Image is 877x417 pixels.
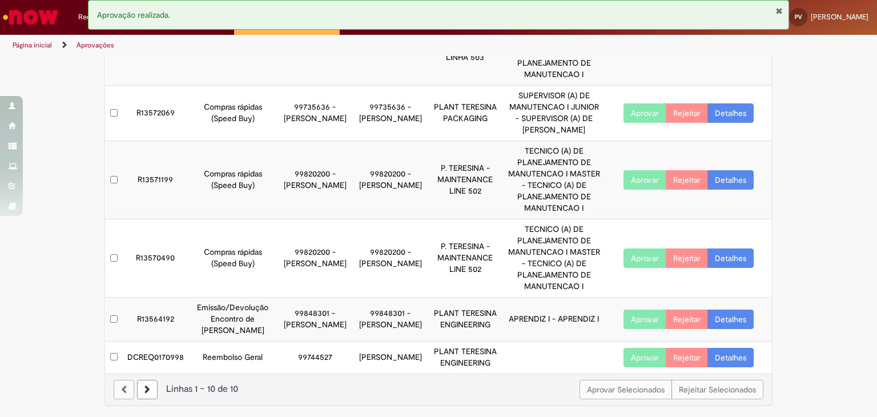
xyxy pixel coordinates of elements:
[666,170,708,190] button: Rejeitar
[707,248,754,268] a: Detalhes
[353,86,428,141] td: 99735636 - [PERSON_NAME]
[707,103,754,123] a: Detalhes
[353,341,428,373] td: [PERSON_NAME]
[123,86,188,141] td: R13572069
[353,141,428,219] td: 99820200 - [PERSON_NAME]
[188,86,277,141] td: Compras rápidas (Speed Buy)
[277,341,353,373] td: 99744527
[707,348,754,367] a: Detalhes
[188,341,277,373] td: Reembolso Geral
[502,86,605,141] td: SUPERVISOR (A) DE MANUTENCAO I JUNIOR - SUPERVISOR (A) DE [PERSON_NAME]
[502,141,605,219] td: TECNICO (A) DE PLANEJAMENTO DE MANUTENCAO I MASTER - TECNICO (A) DE PLANEJAMENTO DE MANUTENCAO I
[623,170,666,190] button: Aprovar
[623,248,666,268] button: Aprovar
[78,11,118,23] span: Requisições
[666,348,708,367] button: Rejeitar
[811,12,868,22] span: [PERSON_NAME]
[428,141,502,219] td: P. TERESINA - MAINTENANCE LINE 502
[623,310,666,329] button: Aprovar
[775,6,783,15] button: Fechar Notificação
[623,348,666,367] button: Aprovar
[188,141,277,219] td: Compras rápidas (Speed Buy)
[9,35,576,56] ul: Trilhas de página
[114,383,763,396] div: Linhas 1 − 10 de 10
[666,248,708,268] button: Rejeitar
[353,219,428,298] td: 99820200 - [PERSON_NAME]
[795,13,802,21] span: PV
[123,298,188,342] td: R13564192
[77,41,114,50] a: Aprovações
[666,310,708,329] button: Rejeitar
[188,219,277,298] td: Compras rápidas (Speed Buy)
[13,41,52,50] a: Página inicial
[428,341,502,373] td: PLANT TERESINA ENGINEERING
[123,219,188,298] td: R13570490
[97,10,170,20] span: Aprovação realizada.
[353,298,428,342] td: 99848301 - [PERSON_NAME]
[623,103,666,123] button: Aprovar
[707,310,754,329] a: Detalhes
[428,219,502,298] td: P. TERESINA - MAINTENANCE LINE 502
[277,141,353,219] td: 99820200 - [PERSON_NAME]
[428,298,502,342] td: PLANT TERESINA ENGINEERING
[123,141,188,219] td: R13571199
[277,219,353,298] td: 99820200 - [PERSON_NAME]
[188,298,277,342] td: Emissão/Devolução Encontro de [PERSON_NAME]
[707,170,754,190] a: Detalhes
[428,86,502,141] td: PLANT TERESINA PACKAGING
[123,341,188,373] td: DCREQ0170998
[277,298,353,342] td: 99848301 - [PERSON_NAME]
[666,103,708,123] button: Rejeitar
[502,219,605,298] td: TECNICO (A) DE PLANEJAMENTO DE MANUTENCAO I MASTER - TECNICO (A) DE PLANEJAMENTO DE MANUTENCAO I
[502,298,605,342] td: APRENDIZ I - APRENDIZ I
[1,6,60,29] img: ServiceNow
[277,86,353,141] td: 99735636 - [PERSON_NAME]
